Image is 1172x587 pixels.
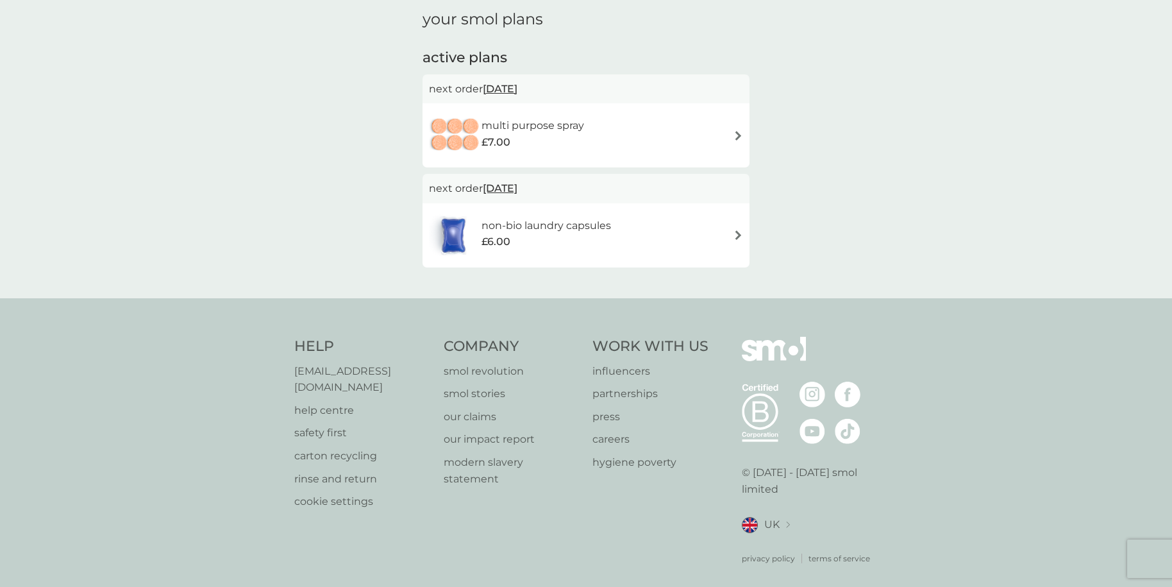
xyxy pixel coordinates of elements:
img: visit the smol Tiktok page [835,418,860,444]
h6: multi purpose spray [481,117,584,134]
a: partnerships [592,386,708,402]
a: privacy policy [742,552,795,565]
h4: Work With Us [592,337,708,357]
h1: your smol plans [423,10,749,29]
a: hygiene poverty [592,454,708,471]
a: smol revolution [444,363,580,380]
img: multi purpose spray [429,113,481,158]
a: press [592,409,708,425]
span: [DATE] [483,76,517,101]
span: £6.00 [481,234,510,250]
span: UK [764,516,780,533]
img: select a new location [786,522,790,529]
a: modern slavery statement [444,454,580,487]
span: £7.00 [481,134,510,151]
a: carton recycling [294,448,431,464]
a: [EMAIL_ADDRESS][DOMAIN_NAME] [294,363,431,396]
h2: active plans [423,48,749,68]
p: next order [429,81,743,98]
a: help centre [294,402,431,419]
img: visit the smol Facebook page [835,382,860,407]
img: visit the smol Youtube page [799,418,825,444]
h4: Company [444,337,580,357]
h6: non-bio laundry capsules [481,217,611,234]
a: our impact report [444,431,580,448]
p: © [DATE] - [DATE] smol limited [742,464,878,497]
h4: Help [294,337,431,357]
a: our claims [444,409,580,425]
p: next order [429,180,743,197]
a: terms of service [808,552,870,565]
img: arrow right [733,230,743,240]
a: safety first [294,425,431,441]
img: visit the smol Instagram page [799,382,825,407]
img: non-bio laundry capsules [429,213,478,258]
a: careers [592,431,708,448]
a: cookie settings [294,493,431,510]
span: [DATE] [483,176,517,201]
img: arrow right [733,131,743,140]
img: smol [742,337,806,380]
a: rinse and return [294,471,431,488]
a: smol stories [444,386,580,402]
a: influencers [592,363,708,380]
img: UK flag [742,517,758,533]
